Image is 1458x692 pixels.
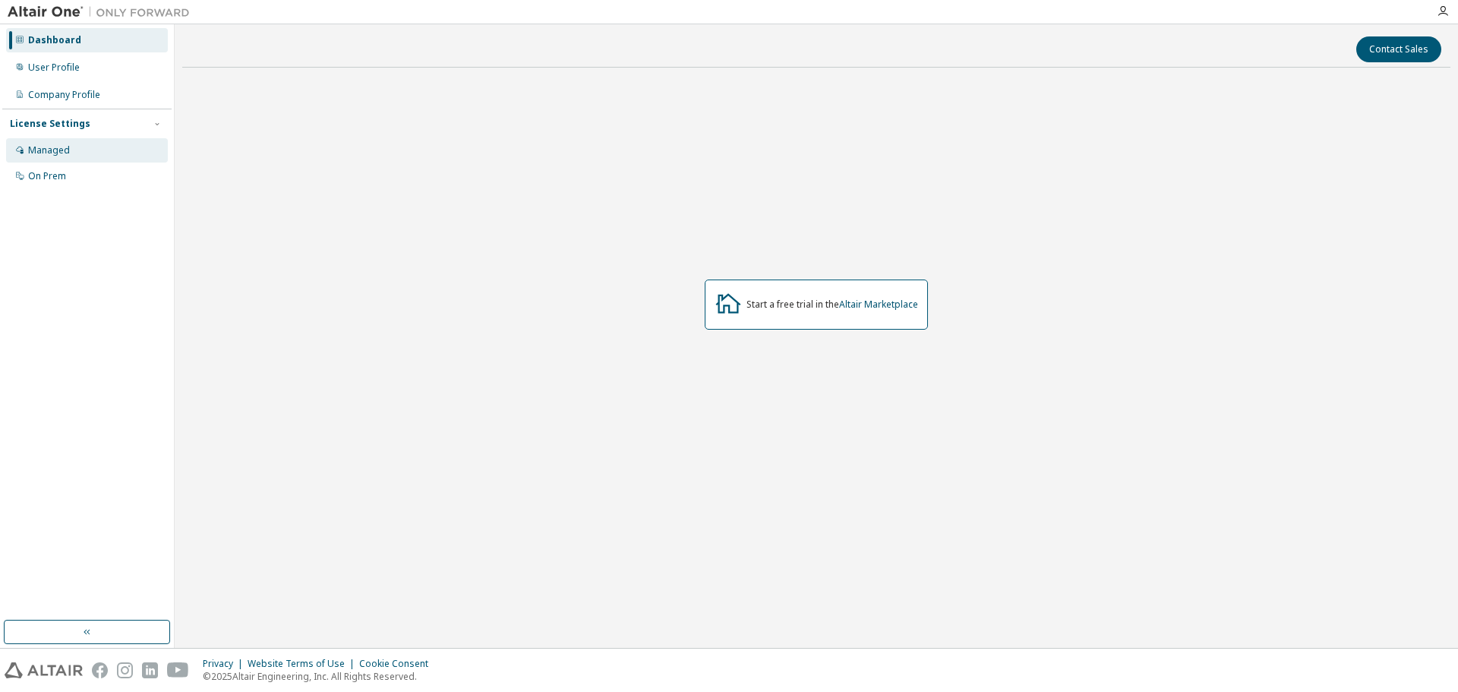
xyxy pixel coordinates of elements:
div: Privacy [203,658,248,670]
div: License Settings [10,118,90,130]
img: instagram.svg [117,662,133,678]
img: Altair One [8,5,197,20]
img: youtube.svg [167,662,189,678]
img: altair_logo.svg [5,662,83,678]
button: Contact Sales [1356,36,1441,62]
a: Altair Marketplace [839,298,918,311]
div: On Prem [28,170,66,182]
img: linkedin.svg [142,662,158,678]
div: Cookie Consent [359,658,437,670]
div: Dashboard [28,34,81,46]
p: © 2025 Altair Engineering, Inc. All Rights Reserved. [203,670,437,683]
div: Website Terms of Use [248,658,359,670]
img: facebook.svg [92,662,108,678]
div: Company Profile [28,89,100,101]
div: Managed [28,144,70,156]
div: Start a free trial in the [746,299,918,311]
div: User Profile [28,62,80,74]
